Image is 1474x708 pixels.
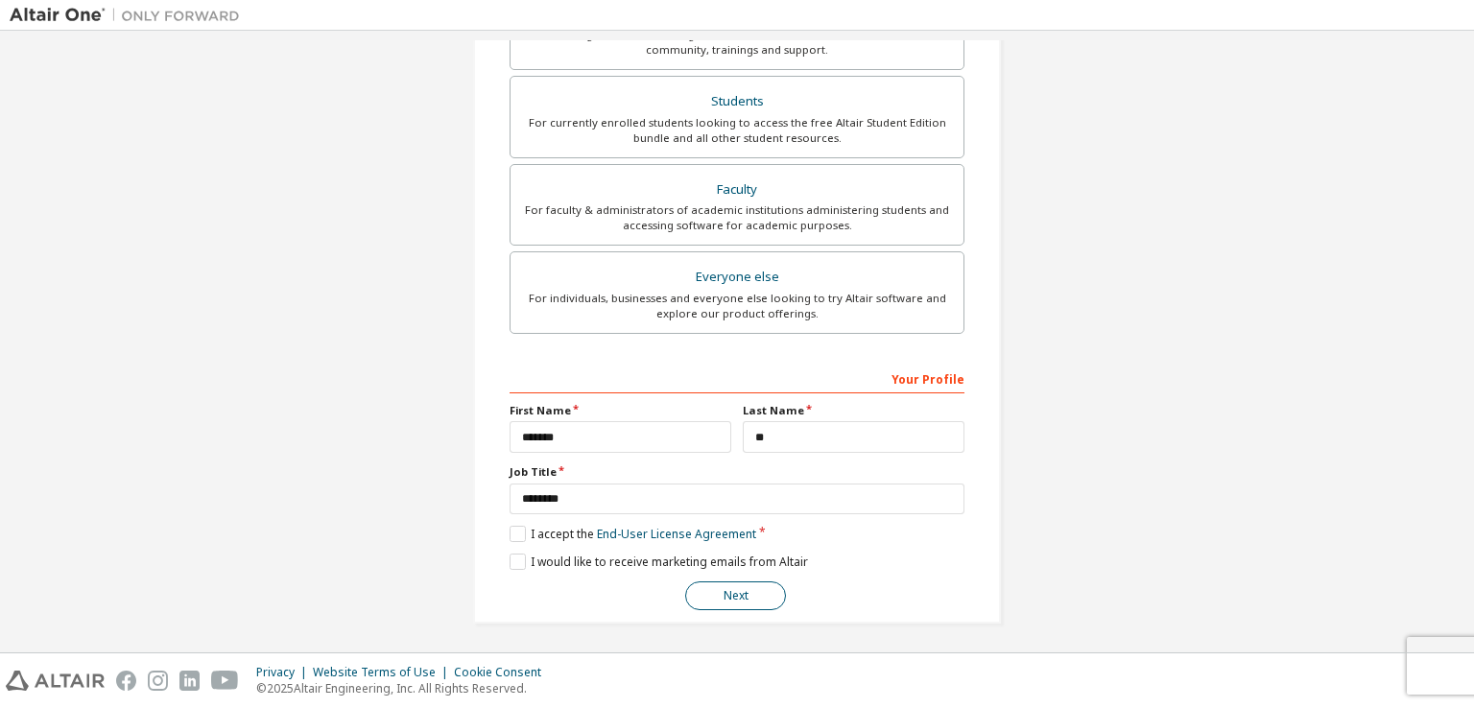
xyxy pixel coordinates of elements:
[522,202,952,233] div: For faculty & administrators of academic institutions administering students and accessing softwa...
[685,581,786,610] button: Next
[522,27,952,58] div: For existing customers looking to access software downloads, HPC resources, community, trainings ...
[522,177,952,203] div: Faculty
[256,680,553,696] p: © 2025 Altair Engineering, Inc. All Rights Reserved.
[510,464,964,480] label: Job Title
[510,363,964,393] div: Your Profile
[597,526,756,542] a: End-User License Agreement
[179,671,200,691] img: linkedin.svg
[522,88,952,115] div: Students
[510,526,756,542] label: I accept the
[10,6,250,25] img: Altair One
[743,403,964,418] label: Last Name
[510,554,808,570] label: I would like to receive marketing emails from Altair
[116,671,136,691] img: facebook.svg
[6,671,105,691] img: altair_logo.svg
[148,671,168,691] img: instagram.svg
[510,403,731,418] label: First Name
[313,665,454,680] div: Website Terms of Use
[256,665,313,680] div: Privacy
[522,291,952,321] div: For individuals, businesses and everyone else looking to try Altair software and explore our prod...
[211,671,239,691] img: youtube.svg
[522,115,952,146] div: For currently enrolled students looking to access the free Altair Student Edition bundle and all ...
[522,264,952,291] div: Everyone else
[454,665,553,680] div: Cookie Consent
